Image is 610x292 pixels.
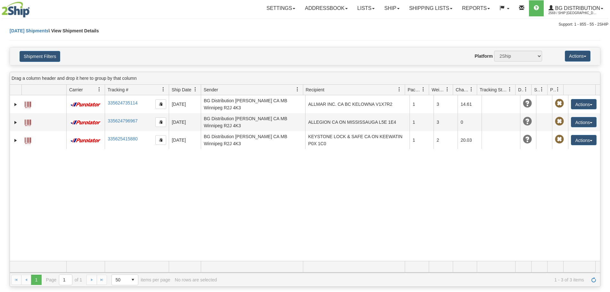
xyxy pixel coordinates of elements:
[2,22,608,27] div: Support: 1 - 855 - 55 - 2SHIP
[523,117,532,126] span: Unknown
[69,102,102,107] img: 11 - Purolator
[571,99,597,109] button: Actions
[534,87,540,93] span: Shipment Issues
[2,2,30,18] img: logo2569.jpg
[111,274,138,285] span: Page sizes drop down
[432,87,445,93] span: Weight
[108,87,128,93] span: Tracking #
[155,117,166,127] button: Copy to clipboard
[155,99,166,109] button: Copy to clipboard
[108,136,137,141] a: 335625415880
[394,84,405,95] a: Recipient filter column settings
[59,275,72,285] input: Page 1
[25,99,31,109] a: Label
[552,84,563,95] a: Pickup Status filter column settings
[544,0,608,16] a: BG Distribution 2569 / Ship [GEOGRAPHIC_DATA]
[155,135,166,145] button: Copy to clipboard
[434,95,458,113] td: 3
[434,131,458,149] td: 2
[201,95,305,113] td: BG Distribution [PERSON_NAME] CA MB Winnipeg R2J 4K3
[536,84,547,95] a: Shipment Issues filter column settings
[410,113,434,131] td: 1
[305,95,410,113] td: ALLMAR INC. CA BC KELOWNA V1X7R2
[201,113,305,131] td: BG Distribution [PERSON_NAME] CA MB Winnipeg R2J 4K3
[108,100,137,105] a: 335624735114
[480,87,508,93] span: Tracking Status
[458,113,482,131] td: 0
[523,99,532,108] span: Unknown
[466,84,477,95] a: Charge filter column settings
[434,113,458,131] td: 3
[456,87,469,93] span: Charge
[292,84,303,95] a: Sender filter column settings
[353,0,379,16] a: Lists
[379,0,404,16] a: Ship
[571,135,597,145] button: Actions
[306,87,324,93] span: Recipient
[555,117,564,126] span: Pickup Not Assigned
[12,119,19,126] a: Expand
[25,135,31,145] a: Label
[10,28,49,33] a: [DATE] Shipments
[169,113,201,131] td: [DATE]
[523,135,532,144] span: Unknown
[20,51,60,62] button: Shipment Filters
[69,87,83,93] span: Carrier
[457,0,495,16] a: Reports
[12,137,19,144] a: Expand
[458,131,482,149] td: 20.03
[175,277,217,282] div: No rows are selected
[204,87,218,93] span: Sender
[158,84,169,95] a: Tracking # filter column settings
[475,53,493,59] label: Platform
[108,118,137,123] a: 335624796967
[571,117,597,127] button: Actions
[458,95,482,113] td: 14.61
[12,101,19,108] a: Expand
[25,117,31,127] a: Label
[31,275,41,285] span: Page 1
[408,87,421,93] span: Packages
[305,131,410,149] td: KEYSTONE LOCK & SAFE CA ON KEEWATIN P0X 1C0
[589,275,599,285] a: Refresh
[518,87,524,93] span: Delivery Status
[404,0,457,16] a: Shipping lists
[520,84,531,95] a: Delivery Status filter column settings
[169,131,201,149] td: [DATE]
[172,87,191,93] span: Ship Date
[410,95,434,113] td: 1
[595,113,609,179] iframe: chat widget
[169,95,201,113] td: [DATE]
[300,0,353,16] a: Addressbook
[549,10,597,16] span: 2569 / Ship [GEOGRAPHIC_DATA]
[418,84,429,95] a: Packages filter column settings
[94,84,105,95] a: Carrier filter column settings
[262,0,300,16] a: Settings
[116,277,124,283] span: 50
[504,84,515,95] a: Tracking Status filter column settings
[69,138,102,143] img: 11 - Purolator
[410,131,434,149] td: 1
[442,84,453,95] a: Weight filter column settings
[111,274,170,285] span: items per page
[190,84,201,95] a: Ship Date filter column settings
[46,274,82,285] span: Page of 1
[550,87,556,93] span: Pickup Status
[305,113,410,131] td: ALLEGION CA ON MISSISSAUGA L5E 1E4
[49,28,99,33] span: \ View Shipment Details
[554,5,600,11] span: BG Distribution
[69,120,102,125] img: 11 - Purolator
[221,277,584,282] span: 1 - 3 of 3 items
[555,99,564,108] span: Pickup Not Assigned
[10,72,600,85] div: grid grouping header
[555,135,564,144] span: Pickup Not Assigned
[128,275,138,285] span: select
[565,51,590,62] button: Actions
[201,131,305,149] td: BG Distribution [PERSON_NAME] CA MB Winnipeg R2J 4K3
